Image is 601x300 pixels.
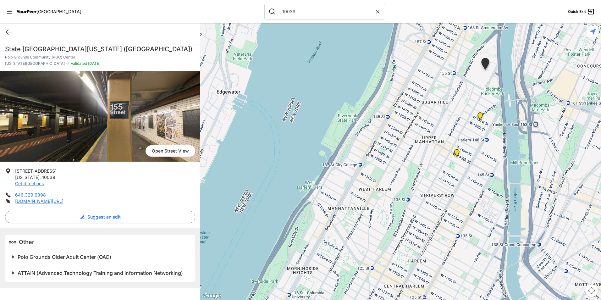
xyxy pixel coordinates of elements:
[5,45,195,53] h1: State [GEOGRAPHIC_DATA][US_STATE] ([GEOGRAPHIC_DATA])
[5,55,195,60] p: Polo Grounds Community (PGC) Center
[16,9,36,14] span: YourPeer
[477,55,493,75] div: Polo Grounds Community (PGC) Center
[5,211,195,223] button: Suggest an edit
[71,61,87,66] span: Validated
[568,9,586,14] span: Quick Exit
[18,254,111,260] span: Polo Grounds Older Adult Center (OAC)
[15,198,63,204] a: [DOMAIN_NAME][URL]
[568,8,595,15] a: Quick Exit
[36,9,81,14] span: [GEOGRAPHIC_DATA]
[66,61,69,66] span: ✓
[15,192,46,197] a: 646.329.6898
[42,175,55,180] span: 10039
[5,61,65,66] span: [US_STATE][GEOGRAPHIC_DATA]
[202,292,223,300] img: Google
[87,214,121,220] span: Suggest an edit
[15,168,57,174] span: [STREET_ADDRESS]
[18,270,183,276] span: ATTAIN (Advanced Technology Training and Information Networking)
[202,292,223,300] a: Open this area in Google Maps (opens a new window)
[19,239,34,245] span: Other
[16,10,81,14] a: YourPeer[GEOGRAPHIC_DATA]
[40,175,41,180] span: ,
[15,181,44,186] a: Get directions
[146,145,195,157] a: Open Street View
[585,284,598,297] button: Map camera controls
[87,61,100,66] span: [DATE]
[278,8,375,15] input: Search
[15,175,40,180] span: [US_STATE]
